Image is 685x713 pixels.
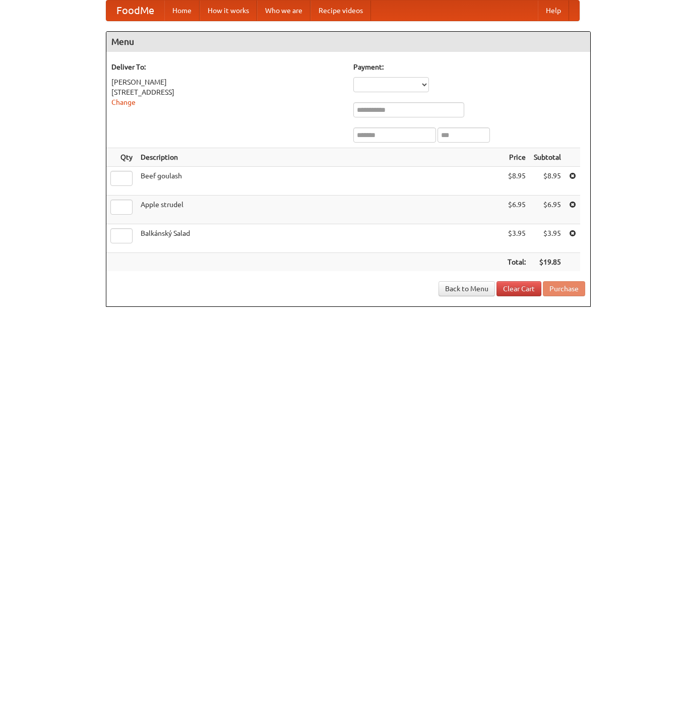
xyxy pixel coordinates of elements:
[543,281,585,296] button: Purchase
[137,224,504,253] td: Balkánský Salad
[530,253,565,272] th: $19.85
[106,1,164,21] a: FoodMe
[200,1,257,21] a: How it works
[137,196,504,224] td: Apple strudel
[496,281,541,296] a: Clear Cart
[106,32,590,52] h4: Menu
[504,196,530,224] td: $6.95
[111,62,343,72] h5: Deliver To:
[353,62,585,72] h5: Payment:
[530,196,565,224] td: $6.95
[504,167,530,196] td: $8.95
[111,77,343,87] div: [PERSON_NAME]
[137,148,504,167] th: Description
[164,1,200,21] a: Home
[504,224,530,253] td: $3.95
[530,167,565,196] td: $8.95
[111,87,343,97] div: [STREET_ADDRESS]
[538,1,569,21] a: Help
[106,148,137,167] th: Qty
[504,148,530,167] th: Price
[530,224,565,253] td: $3.95
[439,281,495,296] a: Back to Menu
[111,98,136,106] a: Change
[257,1,310,21] a: Who we are
[310,1,371,21] a: Recipe videos
[530,148,565,167] th: Subtotal
[504,253,530,272] th: Total:
[137,167,504,196] td: Beef goulash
